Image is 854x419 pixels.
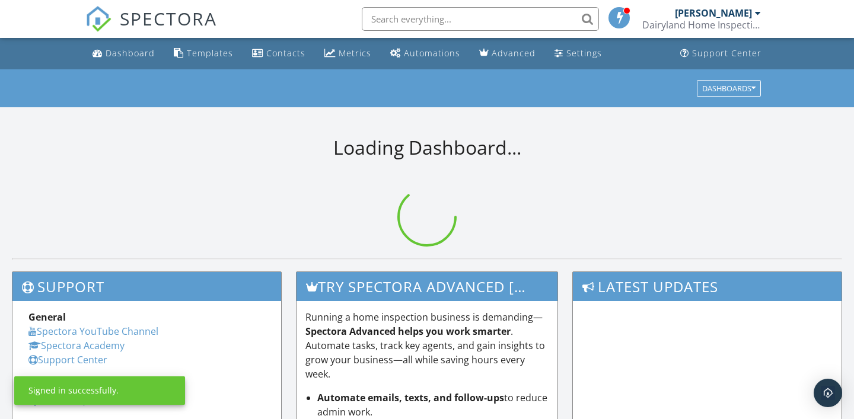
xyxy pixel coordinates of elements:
a: Support Center [28,353,107,366]
div: Support Center [692,47,761,59]
a: Dashboard [88,43,160,65]
div: Templates [187,47,233,59]
div: Advanced [492,47,536,59]
button: Dashboards [697,80,761,97]
strong: General [28,311,66,324]
img: The Best Home Inspection Software - Spectora [85,6,111,32]
div: [PERSON_NAME] [675,7,752,19]
a: Contacts [247,43,310,65]
a: SPECTORA [85,16,217,41]
a: Spectora YouTube Channel [28,325,158,338]
a: Automations (Basic) [385,43,465,65]
span: SPECTORA [120,6,217,31]
li: to reduce admin work. [317,391,549,419]
div: Dashboards [702,84,756,92]
input: Search everything... [362,7,599,31]
h3: Latest Updates [573,272,842,301]
a: Settings [550,43,607,65]
h3: Support [12,272,281,301]
div: Automations [404,47,460,59]
div: Dashboard [106,47,155,59]
strong: Automate emails, texts, and follow-ups [317,391,504,404]
a: Metrics [320,43,376,65]
div: Open Intercom Messenger [814,379,842,407]
div: Metrics [339,47,371,59]
div: Dairyland Home Inspection [642,19,761,31]
p: Running a home inspection business is demanding— . Automate tasks, track key agents, and gain ins... [305,310,549,381]
div: Signed in successfully. [28,385,119,396]
div: Contacts [266,47,305,59]
strong: Spectora Advanced helps you work smarter [305,325,511,338]
a: Support Center [675,43,766,65]
a: Spectora Academy [28,339,125,352]
a: Templates [169,43,238,65]
a: Advanced [474,43,540,65]
div: Settings [566,47,602,59]
h3: Try spectora advanced [DATE] [297,272,558,301]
